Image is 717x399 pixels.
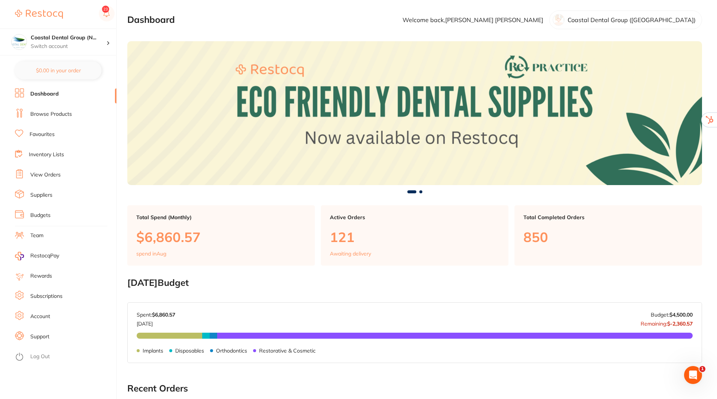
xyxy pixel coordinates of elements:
p: 850 [523,229,693,245]
a: Total Completed Orders850 [514,205,702,266]
span: 1 [699,366,705,372]
button: Log Out [15,351,114,363]
img: Coastal Dental Group (Newcastle) [12,34,27,49]
a: Suppliers [30,191,52,199]
p: $6,860.57 [136,229,306,245]
img: Dashboard [127,41,702,185]
a: Subscriptions [30,293,63,300]
strong: $-2,360.57 [667,320,693,327]
h2: Dashboard [127,15,175,25]
a: Team [30,232,43,239]
h4: Coastal Dental Group (Newcastle) [31,34,106,42]
a: Restocq Logo [15,6,63,23]
img: Restocq Logo [15,10,63,19]
button: $0.00 in your order [15,61,101,79]
p: Remaining: [641,318,693,327]
p: Active Orders [330,214,499,220]
a: View Orders [30,171,61,179]
iframe: Intercom live chat [684,366,702,384]
a: Total Spend (Monthly)$6,860.57spend inAug [127,205,315,266]
p: Disposables [175,348,204,354]
p: Coastal Dental Group ([GEOGRAPHIC_DATA]) [568,16,696,23]
p: Welcome back, [PERSON_NAME] [PERSON_NAME] [402,16,543,23]
img: RestocqPay [15,252,24,260]
p: Total Spend (Monthly) [136,214,306,220]
a: RestocqPay [15,252,59,260]
h2: [DATE] Budget [127,278,702,288]
p: [DATE] [137,318,175,327]
p: Restorative & Cosmetic [259,348,316,354]
strong: $4,500.00 [669,311,693,318]
p: Awaiting delivery [330,251,371,257]
h2: Recent Orders [127,383,702,394]
p: 121 [330,229,499,245]
p: Total Completed Orders [523,214,693,220]
span: RestocqPay [30,252,59,260]
p: Switch account [31,43,106,50]
a: Support [30,333,49,341]
p: Budget: [651,312,693,318]
strong: $6,860.57 [152,311,175,318]
a: Favourites [30,131,55,138]
p: Implants [143,348,163,354]
a: Budgets [30,212,51,219]
a: Dashboard [30,90,59,98]
a: Browse Products [30,111,72,118]
p: Spent: [137,312,175,318]
a: Inventory Lists [29,151,64,158]
a: Rewards [30,272,52,280]
p: spend in Aug [136,251,166,257]
p: Orthodontics [216,348,247,354]
a: Active Orders121Awaiting delivery [321,205,508,266]
a: Account [30,313,50,320]
a: Log Out [30,353,50,360]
